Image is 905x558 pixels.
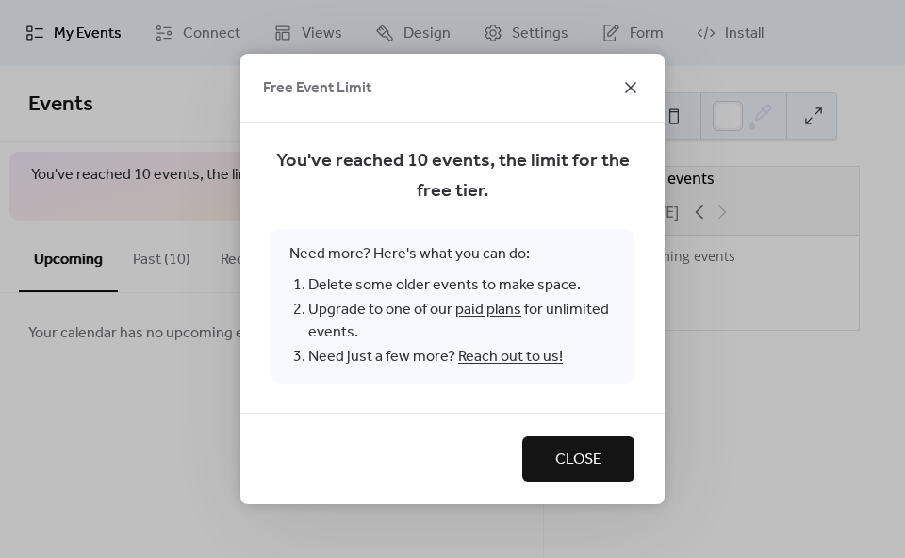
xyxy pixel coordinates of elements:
[263,77,371,100] span: Free Event Limit
[458,342,563,371] a: Reach out to us!
[522,436,634,482] button: Close
[308,345,616,369] li: Need just a few more?
[555,449,601,471] span: Close
[308,298,616,345] li: Upgrade to one of our for unlimited events.
[271,146,634,206] span: You've reached 10 events, the limit for the free tier.
[271,229,634,384] span: Need more? Here's what you can do:
[455,295,521,324] a: paid plans
[308,273,616,298] li: Delete some older events to make space.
